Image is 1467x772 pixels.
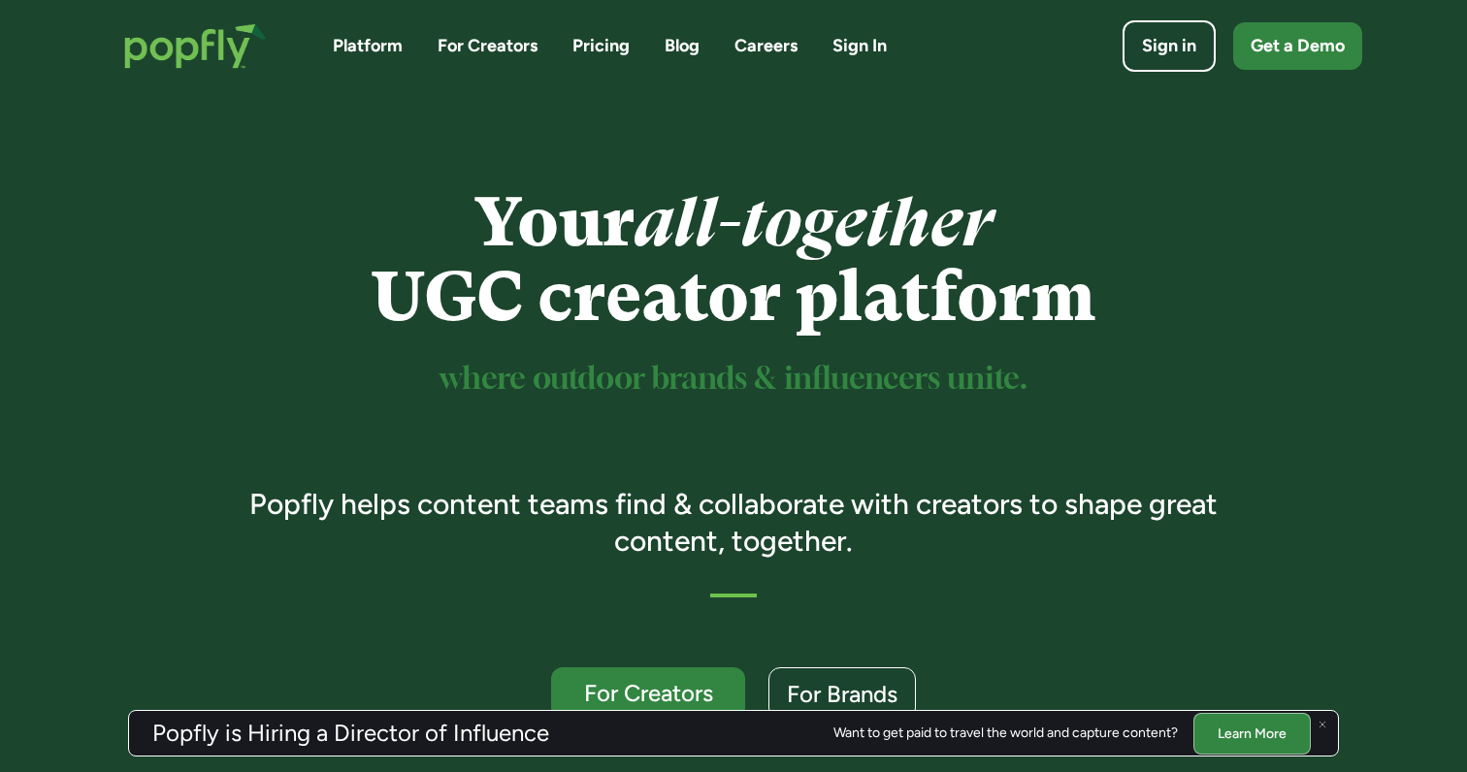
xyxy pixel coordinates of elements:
[569,681,728,705] div: For Creators
[551,667,745,720] a: For Creators
[1193,712,1311,754] a: Learn More
[833,725,1178,741] div: Want to get paid to travel the world and capture content?
[222,185,1246,335] h1: Your UGC creator platform
[1233,22,1362,70] a: Get a Demo
[1251,34,1345,58] div: Get a Demo
[222,486,1246,559] h3: Popfly helps content teams find & collaborate with creators to shape great content, together.
[832,34,887,58] a: Sign In
[105,4,286,88] a: home
[787,682,897,706] div: For Brands
[734,34,798,58] a: Careers
[440,365,1027,395] sup: where outdoor brands & influencers unite.
[333,34,403,58] a: Platform
[768,667,916,720] a: For Brands
[635,183,993,262] em: all-together
[665,34,700,58] a: Blog
[152,722,549,745] h3: Popfly is Hiring a Director of Influence
[1123,20,1216,72] a: Sign in
[572,34,630,58] a: Pricing
[438,34,538,58] a: For Creators
[1142,34,1196,58] div: Sign in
